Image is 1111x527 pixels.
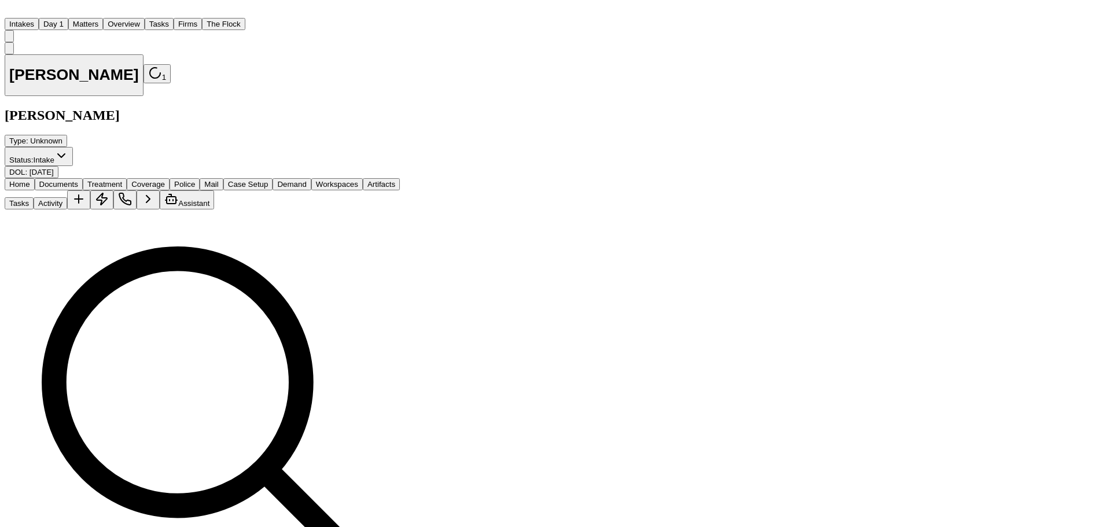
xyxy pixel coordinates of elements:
button: Create Immediate Task [90,190,113,209]
span: Assistant [178,199,209,208]
span: Coverage [131,180,165,189]
button: Change status from Intake [5,147,73,166]
h2: [PERSON_NAME] [5,108,400,123]
button: Intakes [5,18,39,30]
span: [DATE] [30,168,54,176]
a: The Flock [202,19,245,28]
a: Overview [103,19,145,28]
button: Edit Type: Unknown [5,135,67,147]
span: Status: [9,156,34,164]
span: 1 [162,73,166,82]
button: Activity [34,197,67,209]
span: Treatment [87,180,122,189]
button: Tasks [5,197,34,209]
a: Firms [174,19,202,28]
button: Overview [103,18,145,30]
span: Police [174,180,195,189]
button: Copy Matter ID [5,42,14,54]
span: DOL : [9,168,27,176]
span: Artifacts [367,180,395,189]
a: Home [5,8,19,17]
button: Edit matter name [5,54,144,97]
a: Intakes [5,19,39,28]
button: Firms [174,18,202,30]
h1: [PERSON_NAME] [9,66,139,84]
span: Documents [39,180,78,189]
button: Add Task [67,190,90,209]
span: Demand [277,180,306,189]
button: Tasks [145,18,174,30]
span: Intake [34,156,54,164]
button: 1 active task [144,64,171,83]
button: Make a Call [113,190,137,209]
span: Type : [9,137,28,145]
span: Workspaces [316,180,358,189]
span: Unknown [30,137,62,145]
button: Edit DOL: 2025-08-08 [5,166,58,178]
a: Matters [68,19,103,28]
span: Case Setup [228,180,268,189]
button: Matters [68,18,103,30]
a: Day 1 [39,19,68,28]
a: Tasks [145,19,174,28]
button: Assistant [160,190,214,209]
span: Home [9,180,30,189]
img: Finch Logo [5,5,19,16]
button: Day 1 [39,18,68,30]
button: The Flock [202,18,245,30]
span: Mail [204,180,218,189]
